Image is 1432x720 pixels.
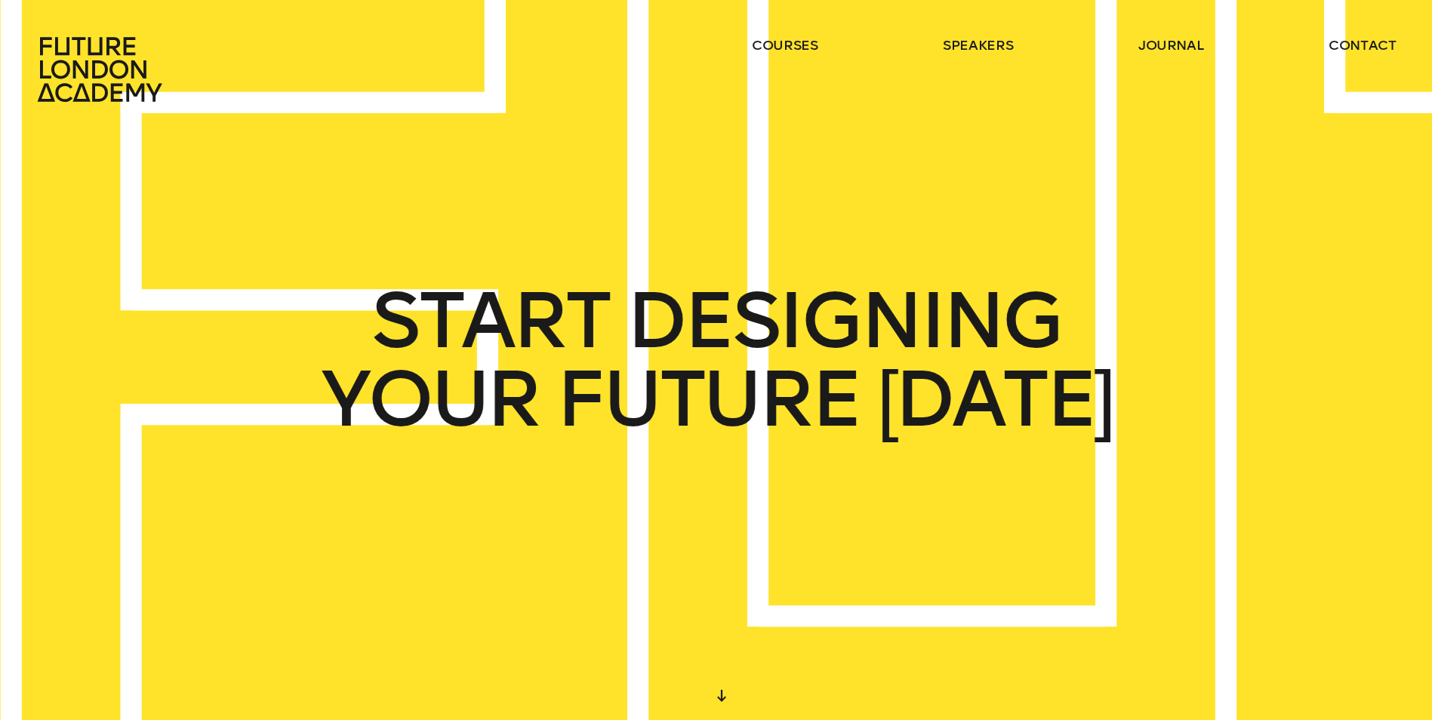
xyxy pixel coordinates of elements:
span: YOUR [320,360,538,438]
a: speakers [943,36,1013,54]
span: DESIGNING [626,282,1061,360]
a: journal [1138,36,1204,54]
span: [DATE] [876,360,1112,438]
a: courses [752,36,818,54]
a: contact [1329,36,1397,54]
span: FUTURE [556,360,859,438]
span: START [371,282,608,360]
